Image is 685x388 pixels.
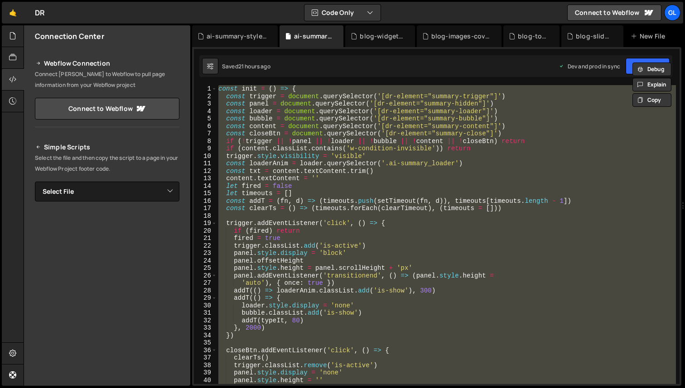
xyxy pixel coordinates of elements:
p: Select the file and then copy the script to a page in your Webflow Project footer code. [35,153,179,174]
div: 40 [194,377,217,384]
div: DR [35,7,45,18]
div: 9 [194,145,217,153]
div: 18 [194,212,217,220]
div: 13 [194,175,217,182]
div: 30 [194,302,217,310]
div: 37 [194,354,217,362]
div: 7 [194,130,217,138]
div: blog-toc.js [518,32,549,41]
div: 39 [194,369,217,377]
div: 11 [194,160,217,168]
div: 10 [194,153,217,160]
div: ai-summary-styles.css [207,32,267,41]
h2: Webflow Connection [35,58,179,69]
div: 35 [194,339,217,347]
div: 3 [194,100,217,108]
p: Connect [PERSON_NAME] to Webflow to pull page information from your Webflow project [35,69,179,91]
div: 6 [194,123,217,130]
div: 26 [194,272,217,280]
div: 5 [194,115,217,123]
div: 29 [194,294,217,302]
div: 38 [194,362,217,369]
a: Connect to Webflow [35,98,179,120]
div: 4 [194,108,217,115]
div: 1 [194,85,217,93]
a: Connect to Webflow [567,5,661,21]
div: New File [631,32,669,41]
h2: Connection Center [35,31,104,41]
div: 28 [194,287,217,295]
div: blog-images-cover.js [431,32,491,41]
button: Explain [632,78,671,91]
button: Code Only [304,5,381,21]
div: 20 [194,227,217,235]
div: 23 [194,249,217,257]
div: 27 [194,279,217,287]
div: 17 [194,205,217,212]
iframe: YouTube video player [35,304,180,385]
div: 2 [194,93,217,101]
div: 16 [194,197,217,205]
a: 🤙 [2,2,24,24]
div: 21 [194,235,217,242]
div: 32 [194,317,217,325]
div: blog-slider.js [576,32,613,41]
button: Debug [632,62,671,76]
div: 8 [194,138,217,145]
div: Saved [222,62,270,70]
div: ai-summary.js [294,32,333,41]
div: 36 [194,347,217,354]
div: 24 [194,257,217,265]
div: 25 [194,264,217,272]
iframe: YouTube video player [35,216,180,298]
div: 19 [194,220,217,227]
div: 15 [194,190,217,197]
div: 34 [194,332,217,340]
button: Copy [632,93,671,107]
div: 12 [194,168,217,175]
div: 31 [194,309,217,317]
h2: Simple Scripts [35,142,179,153]
div: Dev and prod in sync [559,62,620,70]
a: Gl [664,5,680,21]
div: 21 hours ago [238,62,270,70]
div: 14 [194,182,217,190]
div: 22 [194,242,217,250]
button: Save [626,58,670,74]
div: blog-widgets.js [360,32,404,41]
div: 33 [194,324,217,332]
